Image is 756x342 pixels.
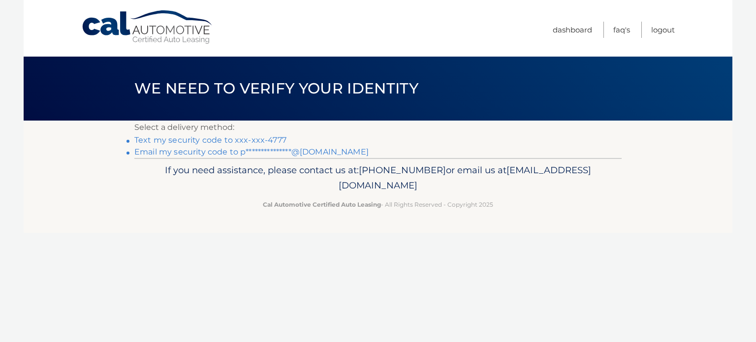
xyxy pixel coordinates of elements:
a: Logout [651,22,675,38]
p: Select a delivery method: [134,121,622,134]
a: Cal Automotive [81,10,214,45]
a: FAQ's [613,22,630,38]
a: Dashboard [553,22,592,38]
p: If you need assistance, please contact us at: or email us at [141,162,615,194]
span: [PHONE_NUMBER] [359,164,446,176]
strong: Cal Automotive Certified Auto Leasing [263,201,381,208]
p: - All Rights Reserved - Copyright 2025 [141,199,615,210]
a: Text my security code to xxx-xxx-4777 [134,135,286,145]
span: We need to verify your identity [134,79,418,97]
